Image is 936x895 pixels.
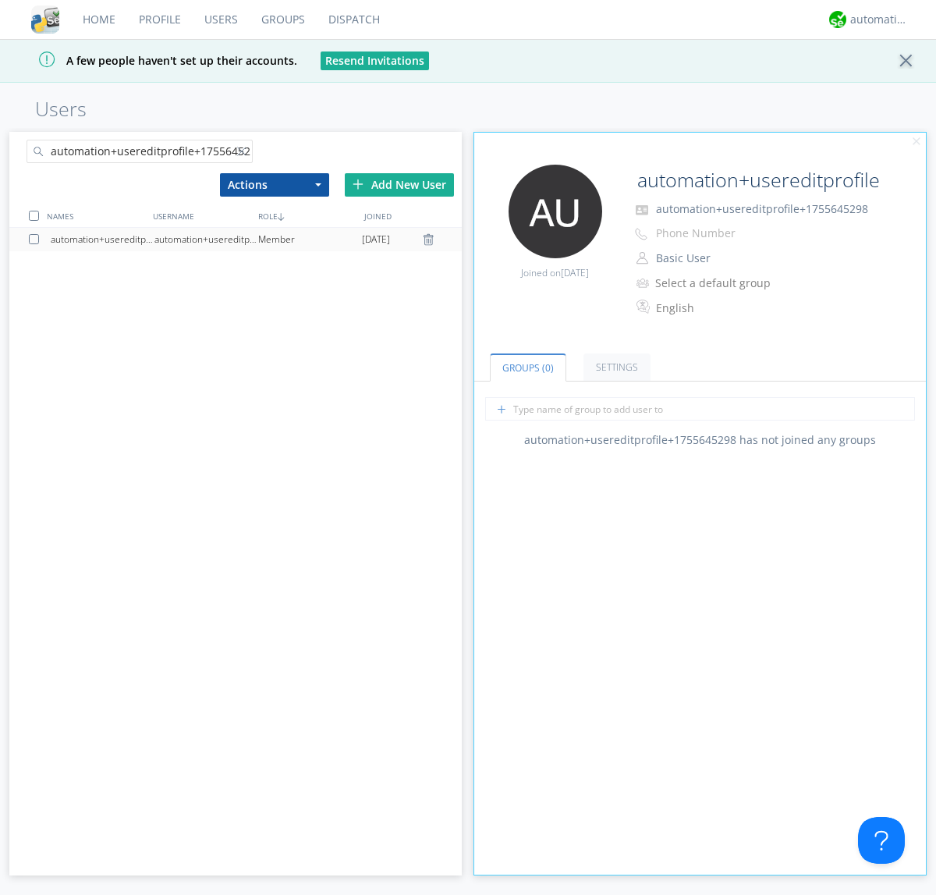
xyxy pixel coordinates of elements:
[561,266,589,279] span: [DATE]
[636,272,651,293] img: icon-alert-users-thin-outline.svg
[353,179,363,190] img: plus.svg
[656,300,786,316] div: English
[521,266,589,279] span: Joined on
[485,397,915,421] input: Type name of group to add user to
[635,228,647,240] img: phone-outline.svg
[27,140,253,163] input: Search users
[636,252,648,265] img: person-outline.svg
[474,432,927,448] div: automation+usereditprofile+1755645298 has not joined any groups
[9,228,462,251] a: automation+usereditprofile+1755645298automation+usereditprofile+1755645298Member[DATE]
[258,228,362,251] div: Member
[51,228,154,251] div: automation+usereditprofile+1755645298
[850,12,909,27] div: automation+atlas
[490,353,566,382] a: Groups (0)
[509,165,602,258] img: 373638.png
[149,204,254,227] div: USERNAME
[12,53,297,68] span: A few people haven't set up their accounts.
[360,204,466,227] div: JOINED
[254,204,360,227] div: ROLE
[911,137,922,147] img: cancel.svg
[362,228,390,251] span: [DATE]
[154,228,258,251] div: automation+usereditprofile+1755645298
[43,204,148,227] div: NAMES
[651,247,807,269] button: Basic User
[829,11,846,28] img: d2d01cd9b4174d08988066c6d424eccd
[631,165,883,196] input: Name
[321,51,429,70] button: Resend Invitations
[583,353,651,381] a: Settings
[655,275,785,291] div: Select a default group
[220,173,329,197] button: Actions
[858,817,905,864] iframe: Toggle Customer Support
[636,297,652,316] img: In groups with Translation enabled, this user's messages will be automatically translated to and ...
[656,201,868,216] span: automation+usereditprofile+1755645298
[31,5,59,34] img: cddb5a64eb264b2086981ab96f4c1ba7
[345,173,454,197] div: Add New User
